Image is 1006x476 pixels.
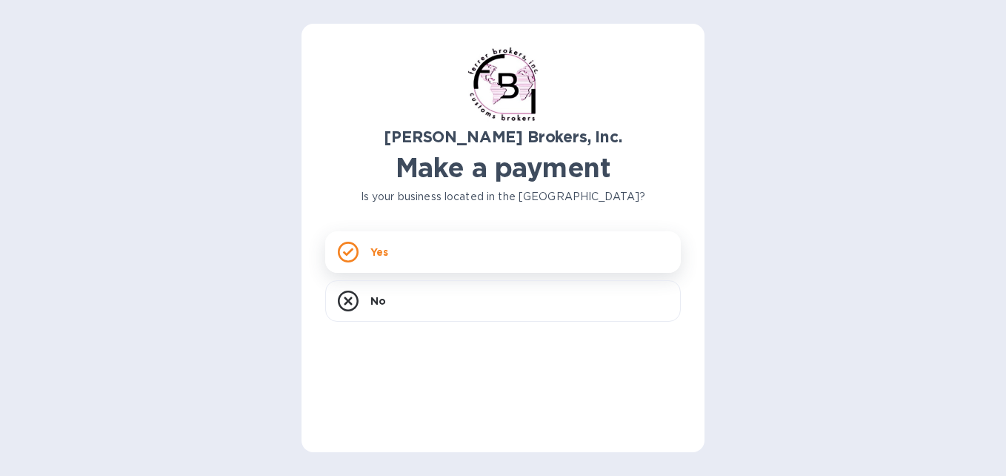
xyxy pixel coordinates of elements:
[325,189,681,205] p: Is your business located in the [GEOGRAPHIC_DATA]?
[384,128,622,146] b: [PERSON_NAME] Brokers, Inc.
[370,245,388,260] p: Yes
[325,152,681,183] h1: Make a payment
[370,294,386,308] p: No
